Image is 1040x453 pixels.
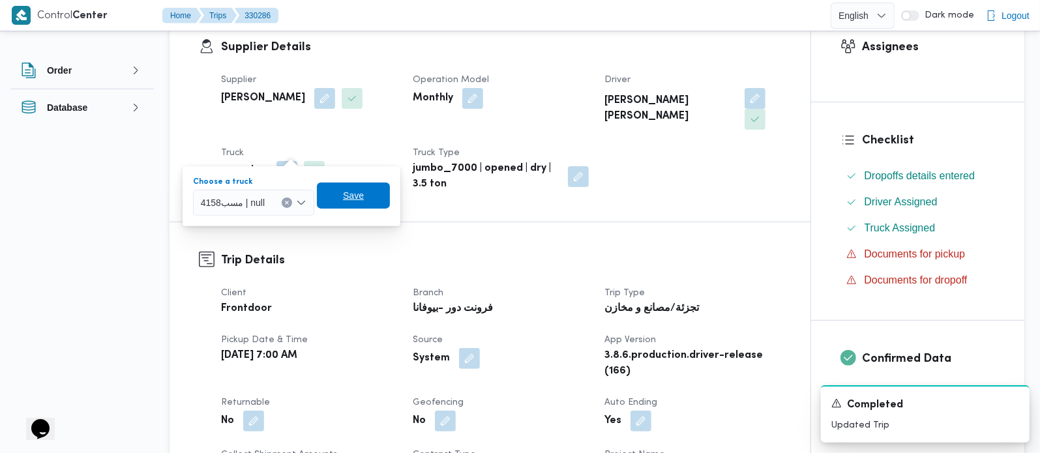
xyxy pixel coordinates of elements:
[413,161,559,192] b: jumbo_7000 | opened | dry | 3.5 ton
[604,398,657,407] span: Auto Ending
[221,398,270,407] span: Returnable
[221,164,267,179] b: هبط 3465
[604,348,778,379] b: 3.8.6.production.driver-release (166)
[413,336,443,344] span: Source
[413,149,460,157] span: Truck Type
[343,188,364,203] span: Save
[221,301,272,317] b: Frontdoor
[47,63,72,78] h3: Order
[831,397,1019,413] div: Notification
[234,8,278,23] button: 330286
[1002,8,1030,23] span: Logout
[221,38,781,56] h3: Supplier Details
[47,100,87,115] h3: Database
[841,244,996,265] button: Documents for pickup
[604,93,735,124] b: [PERSON_NAME] [PERSON_NAME]
[865,170,975,181] span: Dropoffs details entered
[604,76,631,84] span: Driver
[863,132,996,149] h3: Checklist
[604,336,656,344] span: App Version
[221,91,305,106] b: [PERSON_NAME]
[863,38,996,56] h3: Assignees
[317,183,390,209] button: Save
[413,76,489,84] span: Operation Model
[221,149,244,157] span: Truck
[221,413,234,429] b: No
[13,401,55,440] iframe: chat widget
[221,348,297,364] b: [DATE] 7:00 AM
[162,8,201,23] button: Home
[981,3,1035,29] button: Logout
[282,197,292,208] button: Clear input
[841,166,996,186] button: Dropoffs details entered
[919,10,974,21] span: Dark mode
[72,11,108,21] b: Center
[21,63,143,78] button: Order
[865,272,968,288] span: Documents for dropoff
[413,398,464,407] span: Geofencing
[831,418,1019,432] p: Updated Trip
[604,289,645,297] span: Trip Type
[865,248,966,259] span: Documents for pickup
[604,301,699,317] b: تجزئة/مصانع و مخازن
[21,100,143,115] button: Database
[865,194,938,210] span: Driver Assigned
[604,413,621,429] b: Yes
[865,220,936,236] span: Truck Assigned
[413,91,453,106] b: Monthly
[413,289,443,297] span: Branch
[865,274,968,285] span: Documents for dropoff
[841,218,996,239] button: Truck Assigned
[865,168,975,184] span: Dropoffs details entered
[413,301,493,317] b: فرونت دور -بيوفانا
[221,252,781,269] h3: Trip Details
[193,177,252,187] label: Choose a truck
[847,398,903,413] span: Completed
[296,197,306,208] button: Open list of options
[865,196,938,207] span: Driver Assigned
[199,8,237,23] button: Trips
[221,76,256,84] span: Supplier
[863,350,996,368] h3: Confirmed Data
[413,413,426,429] b: No
[841,192,996,212] button: Driver Assigned
[12,6,31,25] img: X8yXhbKr1z7QwAAAABJRU5ErkJggg==
[221,336,308,344] span: Pickup date & time
[841,270,996,291] button: Documents for dropoff
[201,195,265,209] span: مسب4158 | null
[865,246,966,262] span: Documents for pickup
[865,222,936,233] span: Truck Assigned
[413,351,450,366] b: System
[221,289,246,297] span: Client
